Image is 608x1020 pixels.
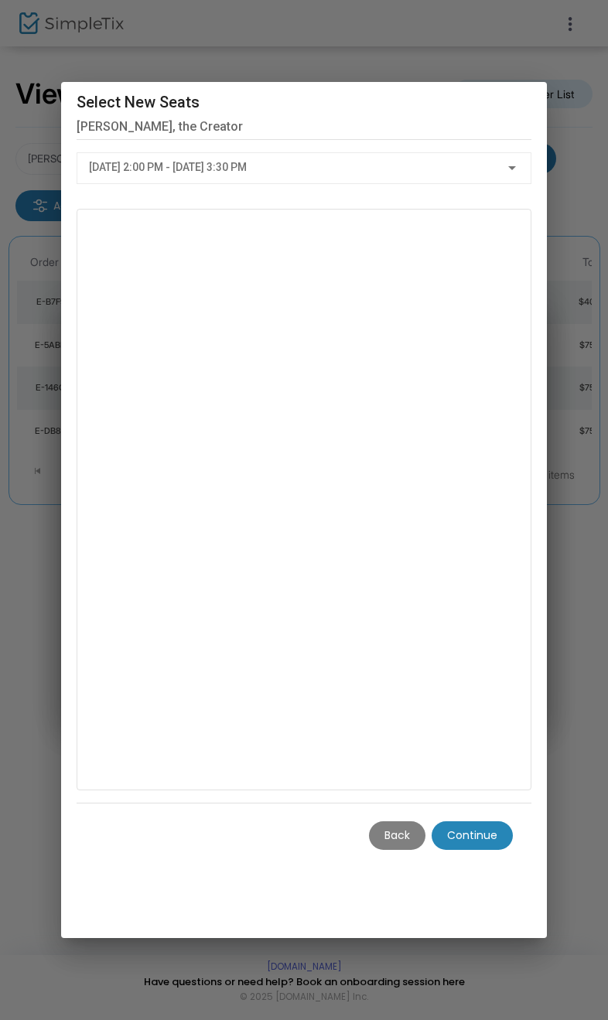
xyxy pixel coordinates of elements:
iframe: seating chart [77,210,531,906]
span: [PERSON_NAME], the Creator [77,114,532,139]
m-button: Continue [432,821,513,850]
span: [DATE] 2:00 PM - [DATE] 3:30 PM [89,161,247,173]
h2: Select New Seats [77,90,532,114]
m-button: Back [369,821,425,850]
